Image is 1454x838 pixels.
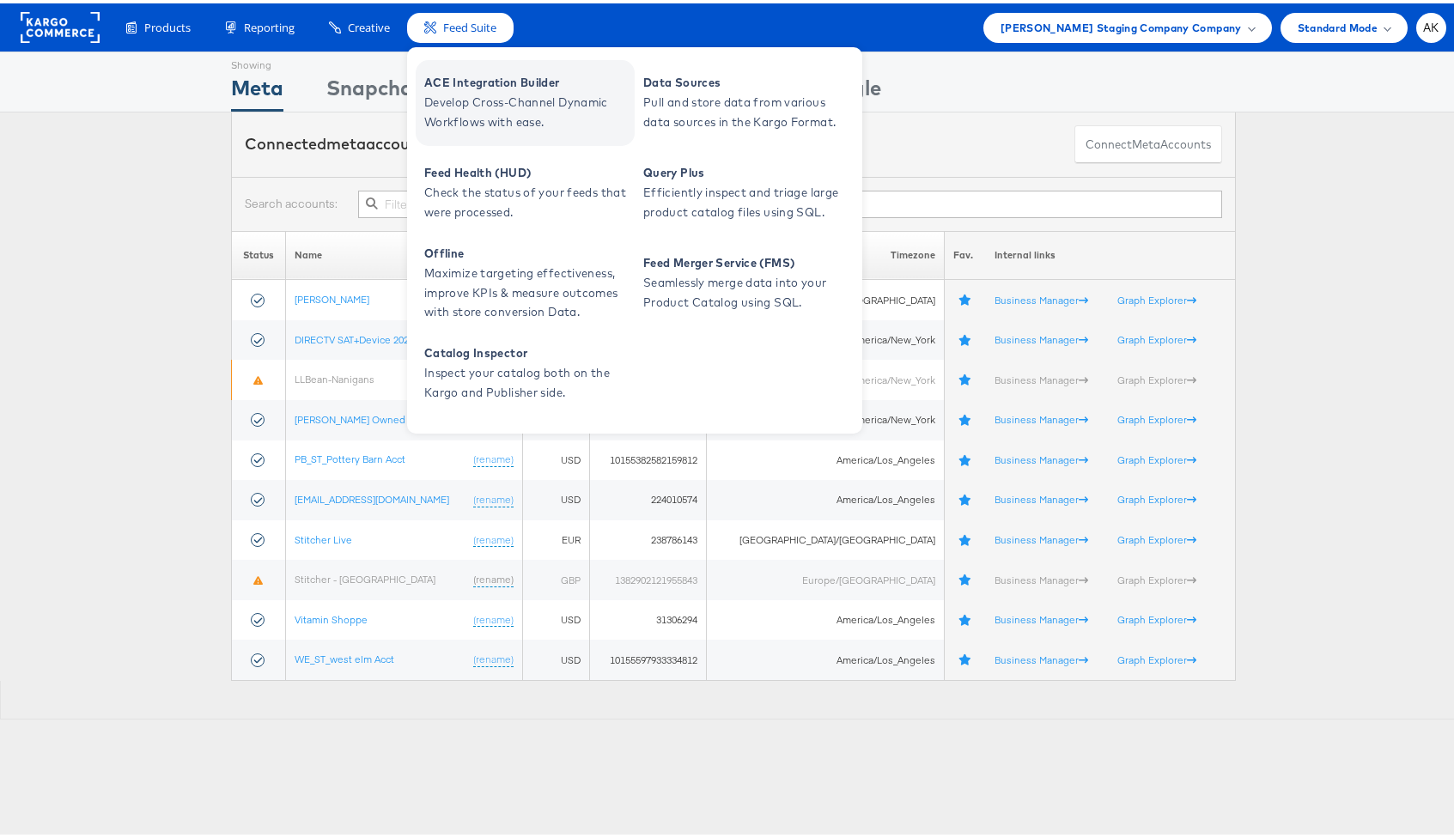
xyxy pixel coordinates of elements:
a: (rename) [473,489,514,504]
a: Graph Explorer [1117,290,1196,303]
td: USD [522,437,589,477]
a: ACE Integration Builder Develop Cross-Channel Dynamic Workflows with ease. [416,57,635,143]
td: Europe/[GEOGRAPHIC_DATA] [707,556,945,597]
td: 10155382582159812 [589,437,707,477]
span: Reporting [244,16,295,33]
a: (rename) [473,649,514,664]
input: Filter [358,187,1222,215]
button: ConnectmetaAccounts [1074,122,1222,161]
span: Feed Health (HUD) [424,160,630,179]
span: Feed Merger Service (FMS) [643,250,849,270]
a: Graph Explorer [1117,410,1196,422]
a: (rename) [473,610,514,624]
a: Graph Explorer [1117,450,1196,463]
td: 224010574 [589,477,707,517]
td: America/Los_Angeles [707,477,945,517]
a: Graph Explorer [1117,570,1196,583]
div: Showing [231,49,283,70]
span: Creative [348,16,390,33]
th: Name [286,228,523,276]
td: America/Los_Angeles [707,437,945,477]
a: Graph Explorer [1117,610,1196,622]
span: Develop Cross-Channel Dynamic Workflows with ease. [424,89,630,129]
a: (rename) [473,530,514,544]
a: Vitamin Shoppe [295,610,368,622]
a: Graph Explorer [1117,370,1196,383]
a: [EMAIL_ADDRESS][DOMAIN_NAME] [295,489,449,502]
td: 10155597933334812 [589,636,707,677]
a: [PERSON_NAME] [295,289,369,302]
td: USD [522,477,589,517]
span: Maximize targeting effectiveness, improve KPIs & measure outcomes with store conversion Data. [424,260,630,319]
a: Stitcher - [GEOGRAPHIC_DATA] [295,569,435,582]
a: Query Plus Efficiently inspect and triage large product catalog files using SQL. [635,147,854,233]
a: Feed Health (HUD) Check the status of your feeds that were processed. [416,147,635,233]
a: Business Manager [995,370,1088,383]
a: Stitcher Live [295,530,352,543]
a: Offline Maximize targeting effectiveness, improve KPIs & measure outcomes with store conversion D... [416,237,635,323]
span: Query Plus [643,160,849,179]
td: USD [522,597,589,637]
a: Business Manager [995,450,1088,463]
span: Seamlessly merge data into your Product Catalog using SQL. [643,270,849,309]
td: America/Los_Angeles [707,636,945,677]
span: Offline [424,240,630,260]
a: Business Manager [995,610,1088,622]
span: Efficiently inspect and triage large product catalog files using SQL. [643,179,849,219]
td: USD [522,636,589,677]
a: Graph Explorer [1117,650,1196,663]
span: Data Sources [643,70,849,89]
span: meta [1132,133,1160,149]
a: (rename) [473,569,514,584]
a: Data Sources Pull and store data from various data sources in the Kargo Format. [635,57,854,143]
span: Catalog Inspector [424,340,630,360]
a: Graph Explorer [1117,489,1196,502]
span: AK [1423,19,1439,30]
span: ACE Integration Builder [424,70,630,89]
td: EUR [522,517,589,557]
td: 31306294 [589,597,707,637]
a: Business Manager [995,330,1088,343]
a: Business Manager [995,290,1088,303]
td: [GEOGRAPHIC_DATA]/[GEOGRAPHIC_DATA] [707,517,945,557]
div: Connected accounts [245,130,434,152]
th: Status [232,228,286,276]
div: Meta [231,70,283,108]
a: Feed Merger Service (FMS) Seamlessly merge data into your Product Catalog using SQL. [635,237,854,323]
a: Business Manager [995,410,1088,422]
td: GBP [522,556,589,597]
div: Snapchat [326,70,423,108]
a: PB_ST_Pottery Barn Acct [295,449,405,462]
a: Business Manager [995,489,1088,502]
a: Catalog Inspector Inspect your catalog both on the Kargo and Publisher side. [416,327,635,413]
td: 238786143 [589,517,707,557]
span: Inspect your catalog both on the Kargo and Publisher side. [424,360,630,399]
a: WE_ST_west elm Acct [295,649,394,662]
span: meta [326,131,366,150]
a: Graph Explorer [1117,330,1196,343]
a: [PERSON_NAME] Owned - STWD [295,410,441,422]
a: (rename) [473,449,514,464]
span: Standard Mode [1298,15,1378,33]
a: Graph Explorer [1117,530,1196,543]
a: LLBean-Nanigans [295,369,374,382]
a: Business Manager [995,650,1088,663]
a: Business Manager [995,530,1088,543]
span: [PERSON_NAME] Staging Company Company [1001,15,1242,33]
td: America/Los_Angeles [707,597,945,637]
a: Business Manager [995,570,1088,583]
td: 1382902121955843 [589,556,707,597]
span: Check the status of your feeds that were processed. [424,179,630,219]
span: Products [144,16,191,33]
span: Pull and store data from various data sources in the Kargo Format. [643,89,849,129]
span: Feed Suite [443,16,496,33]
a: DIRECTV SAT+Device 2023 [295,330,414,343]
